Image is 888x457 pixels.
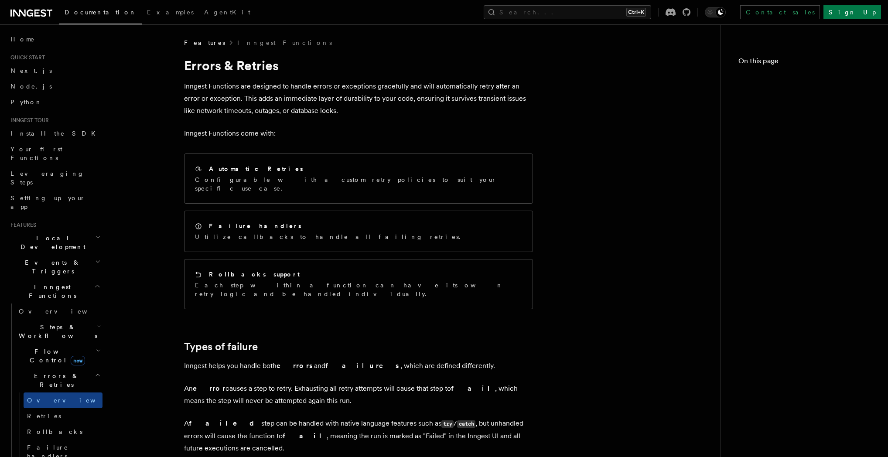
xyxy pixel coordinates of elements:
[10,146,62,161] span: Your first Functions
[24,424,102,440] a: Rollbacks
[7,94,102,110] a: Python
[10,194,85,210] span: Setting up your app
[823,5,881,19] a: Sign Up
[65,9,137,16] span: Documentation
[7,63,102,78] a: Next.js
[204,9,250,16] span: AgentKit
[7,234,95,251] span: Local Development
[184,259,533,309] a: Rollbacks supportEach step within a function can have its own retry logic and be handled individu...
[184,153,533,204] a: Automatic RetriesConfigurable with a custom retry policies to suit your specific use case.
[283,432,327,440] strong: fail
[10,130,101,137] span: Install the SDK
[142,3,199,24] a: Examples
[27,397,117,404] span: Overview
[626,8,646,17] kbd: Ctrl+K
[237,38,332,47] a: Inngest Functions
[184,417,533,454] p: A step can be handled with native language features such as / , but unhandled errors will cause t...
[7,31,102,47] a: Home
[209,222,301,230] h2: Failure handlers
[199,3,256,24] a: AgentKit
[184,341,258,353] a: Types of failure
[19,308,109,315] span: Overview
[184,38,225,47] span: Features
[184,127,533,140] p: Inngest Functions come with:
[7,190,102,215] a: Setting up your app
[27,413,61,419] span: Retries
[451,384,495,392] strong: fail
[209,270,300,279] h2: Rollbacks support
[184,211,533,252] a: Failure handlersUtilize callbacks to handle all failing retries.
[24,408,102,424] a: Retries
[15,323,97,340] span: Steps & Workflows
[184,382,533,407] p: An causes a step to retry. Exhausting all retry attempts will cause that step to , which means th...
[7,126,102,141] a: Install the SDK
[441,420,454,428] code: try
[277,362,314,370] strong: errors
[10,99,42,106] span: Python
[7,166,102,190] a: Leveraging Steps
[7,54,45,61] span: Quick start
[740,5,820,19] a: Contact sales
[7,258,95,276] span: Events & Triggers
[10,35,35,44] span: Home
[15,304,102,319] a: Overview
[15,347,96,365] span: Flow Control
[195,175,522,193] p: Configurable with a custom retry policies to suit your specific use case.
[7,117,49,124] span: Inngest tour
[184,58,533,73] h1: Errors & Retries
[7,222,36,228] span: Features
[71,356,85,365] span: new
[705,7,726,17] button: Toggle dark mode
[10,170,84,186] span: Leveraging Steps
[7,230,102,255] button: Local Development
[7,78,102,94] a: Node.js
[184,80,533,117] p: Inngest Functions are designed to handle errors or exceptions gracefully and will automatically r...
[15,344,102,368] button: Flow Controlnew
[209,164,303,173] h2: Automatic Retries
[147,9,194,16] span: Examples
[184,360,533,372] p: Inngest helps you handle both and , which are defined differently.
[15,372,95,389] span: Errors & Retries
[325,362,400,370] strong: failures
[738,56,871,70] h4: On this page
[195,232,466,241] p: Utilize callbacks to handle all failing retries.
[193,384,225,392] strong: error
[457,420,475,428] code: catch
[7,255,102,279] button: Events & Triggers
[7,141,102,166] a: Your first Functions
[15,368,102,392] button: Errors & Retries
[15,319,102,344] button: Steps & Workflows
[484,5,651,19] button: Search...Ctrl+K
[24,392,102,408] a: Overview
[195,281,522,298] p: Each step within a function can have its own retry logic and be handled individually.
[189,419,261,427] strong: failed
[10,67,52,74] span: Next.js
[10,83,52,90] span: Node.js
[7,279,102,304] button: Inngest Functions
[59,3,142,24] a: Documentation
[27,428,82,435] span: Rollbacks
[7,283,94,300] span: Inngest Functions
